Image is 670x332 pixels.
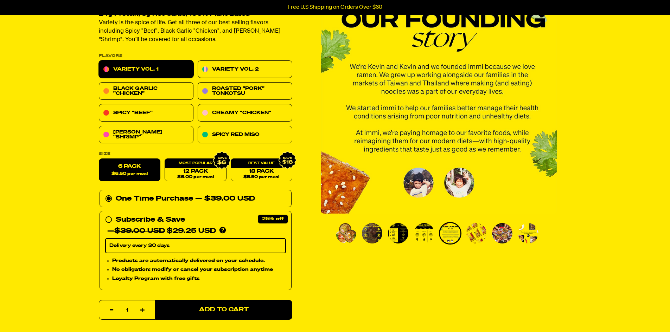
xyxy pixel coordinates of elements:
[198,126,292,144] a: Spicy Red Miso
[105,193,286,204] div: One Time Purchase
[335,222,357,245] li: Go to slide 1
[198,104,292,122] a: Creamy "Chicken"
[4,300,74,328] iframe: Marketing Popup
[99,54,292,58] p: Flavors
[99,152,292,156] label: Size
[336,223,356,243] img: Variety Vol. 1
[288,4,382,11] p: Free U.S Shipping on Orders Over $60
[114,228,165,235] del: $39.00 USD
[465,222,487,245] li: Go to slide 6
[491,222,513,245] li: Go to slide 7
[466,223,486,243] img: Variety Vol. 1
[99,159,160,182] label: 6 Pack
[103,300,151,320] input: quantity
[230,159,292,182] a: 18 Pack$5.50 per meal
[99,19,292,44] p: Variety is the spice of life. Get all three of our best selling flavors including Spicy "Beef", B...
[517,222,540,245] li: Go to slide 8
[388,223,408,243] img: Variety Vol. 1
[111,172,148,176] span: $6.50 per meal
[414,223,434,243] img: Variety Vol. 1
[387,222,409,245] li: Go to slide 3
[195,193,255,204] div: — $39.00 USD
[440,223,460,243] img: Variety Vol. 1
[112,275,286,283] li: Loyalty Program with free gifts
[155,300,292,320] button: Add to Cart
[112,257,286,265] li: Products are automatically delivered on your schedule.
[439,222,461,245] li: Go to slide 5
[177,175,213,180] span: $6.00 per meal
[99,61,193,78] a: Variety Vol. 1
[165,159,226,182] a: 12 Pack$6.00 per meal
[116,214,185,226] div: Subscribe & Save
[518,223,538,243] img: Variety Vol. 1
[361,222,383,245] li: Go to slide 2
[99,83,193,100] a: Black Garlic "Chicken"
[243,175,279,180] span: $5.50 per meal
[413,222,435,245] li: Go to slide 4
[199,307,248,313] span: Add to Cart
[362,223,382,243] img: Variety Vol. 1
[321,222,557,245] div: PDP main carousel thumbnails
[492,223,512,243] img: Variety Vol. 1
[112,266,286,274] li: No obligation: modify or cancel your subscription anytime
[198,83,292,100] a: Roasted "Pork" Tonkotsu
[107,226,216,237] div: — $29.25 USD
[99,104,193,122] a: Spicy "Beef"
[198,61,292,78] a: Variety Vol. 2
[99,126,193,144] a: [PERSON_NAME] "Shrimp"
[105,239,286,253] select: Subscribe & Save —$39.00 USD$29.25 USD Products are automatically delivered on your schedule. No ...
